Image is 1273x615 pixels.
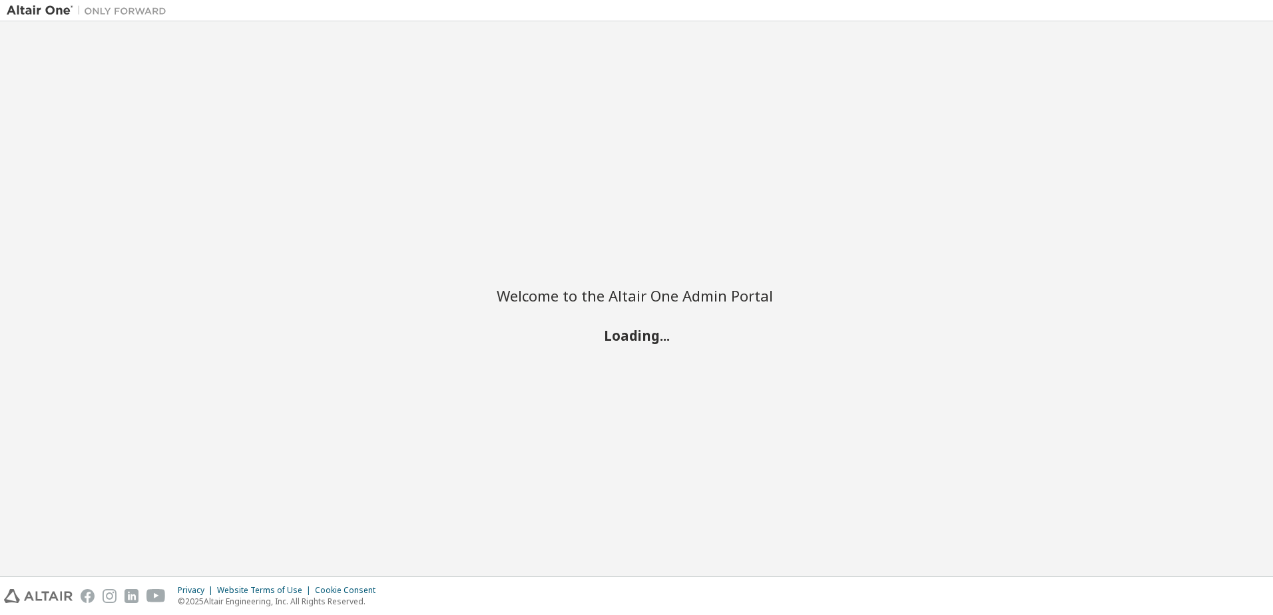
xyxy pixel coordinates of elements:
[125,589,138,603] img: linkedin.svg
[7,4,173,17] img: Altair One
[315,585,383,596] div: Cookie Consent
[497,327,776,344] h2: Loading...
[81,589,95,603] img: facebook.svg
[497,286,776,305] h2: Welcome to the Altair One Admin Portal
[4,589,73,603] img: altair_logo.svg
[103,589,117,603] img: instagram.svg
[178,596,383,607] p: © 2025 Altair Engineering, Inc. All Rights Reserved.
[146,589,166,603] img: youtube.svg
[217,585,315,596] div: Website Terms of Use
[178,585,217,596] div: Privacy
